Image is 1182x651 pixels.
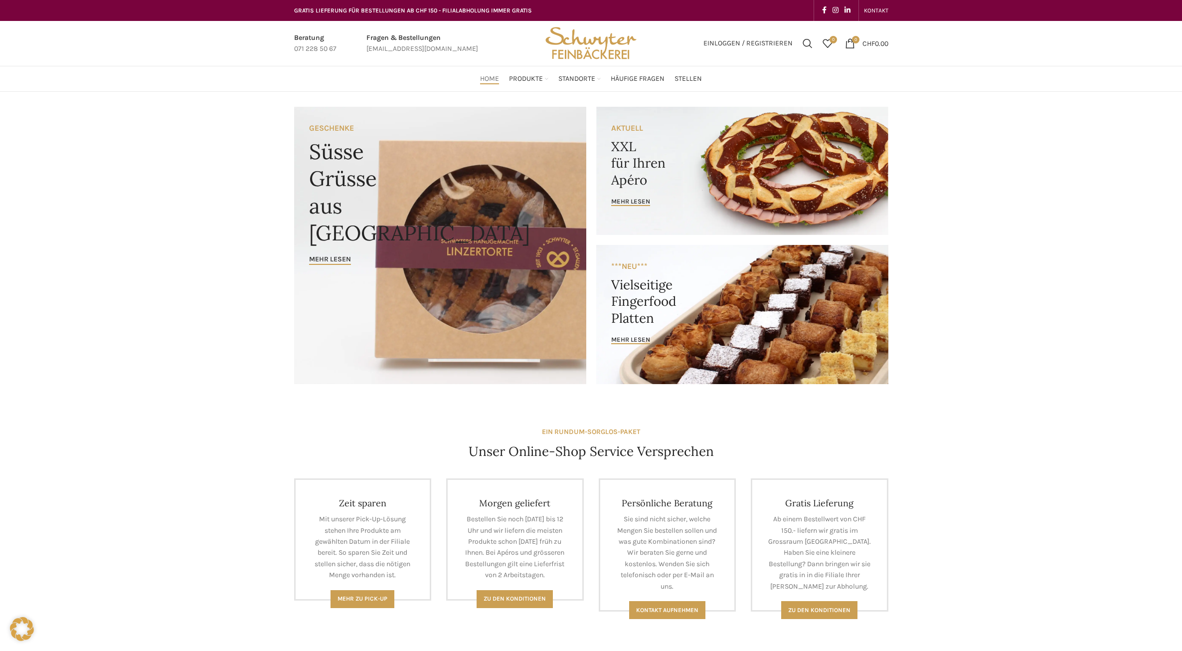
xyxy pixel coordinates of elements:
a: Site logo [542,38,640,47]
a: Linkedin social link [842,3,853,17]
p: Bestellen Sie noch [DATE] bis 12 Uhr und wir liefern die meisten Produkte schon [DATE] früh zu Ih... [463,514,567,581]
span: Home [480,74,499,84]
a: Kontakt aufnehmen [629,601,705,619]
div: Secondary navigation [859,0,893,20]
a: Produkte [509,69,548,89]
h4: Morgen geliefert [463,497,567,509]
a: Banner link [596,107,888,235]
p: Sie sind nicht sicher, welche Mengen Sie bestellen sollen und was gute Kombinationen sind? Wir be... [615,514,720,592]
span: Mehr zu Pick-Up [338,595,387,602]
a: Facebook social link [819,3,830,17]
a: Mehr zu Pick-Up [331,590,394,608]
a: Häufige Fragen [611,69,665,89]
a: Stellen [675,69,702,89]
bdi: 0.00 [862,39,888,47]
span: 0 [830,36,837,43]
span: 0 [852,36,859,43]
p: Ab einem Bestellwert von CHF 150.- liefern wir gratis im Grossraum [GEOGRAPHIC_DATA]. Haben Sie e... [767,514,872,592]
a: Suchen [798,33,818,53]
strong: EIN RUNDUM-SORGLOS-PAKET [542,428,640,436]
span: Kontakt aufnehmen [636,607,698,614]
span: Zu den konditionen [788,607,850,614]
h4: Unser Online-Shop Service Versprechen [469,442,714,460]
a: Home [480,69,499,89]
a: KONTAKT [864,0,888,20]
a: 0 CHF0.00 [840,33,893,53]
span: Häufige Fragen [611,74,665,84]
a: Zu den Konditionen [477,590,553,608]
span: Einloggen / Registrieren [703,40,793,47]
span: Produkte [509,74,543,84]
a: Banner link [596,245,888,384]
span: Standorte [558,74,595,84]
img: Bäckerei Schwyter [542,21,640,66]
h4: Gratis Lieferung [767,497,872,509]
a: Infobox link [366,32,478,55]
a: Infobox link [294,32,337,55]
span: CHF [862,39,875,47]
span: KONTAKT [864,7,888,14]
h4: Zeit sparen [311,497,415,509]
span: Zu den Konditionen [484,595,546,602]
p: Mit unserer Pick-Up-Lösung stehen Ihre Produkte am gewählten Datum in der Filiale bereit. So spar... [311,514,415,581]
div: Main navigation [289,69,893,89]
a: Zu den konditionen [781,601,857,619]
a: Banner link [294,107,586,384]
a: Instagram social link [830,3,842,17]
a: 0 [818,33,838,53]
span: Stellen [675,74,702,84]
a: Standorte [558,69,601,89]
h4: Persönliche Beratung [615,497,720,509]
span: GRATIS LIEFERUNG FÜR BESTELLUNGEN AB CHF 150 - FILIALABHOLUNG IMMER GRATIS [294,7,532,14]
div: Meine Wunschliste [818,33,838,53]
a: Einloggen / Registrieren [698,33,798,53]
